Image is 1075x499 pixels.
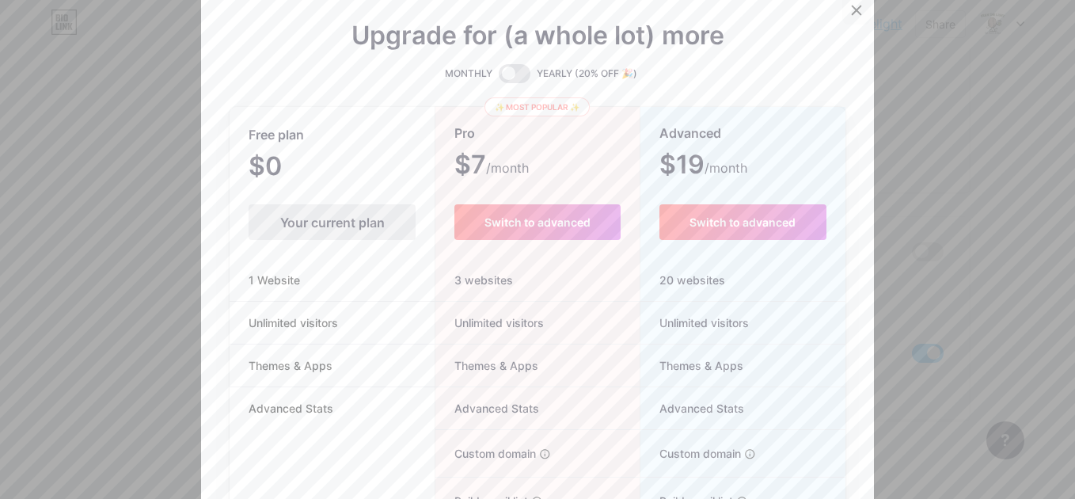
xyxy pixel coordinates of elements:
[705,158,747,177] span: /month
[249,204,416,240] div: Your current plan
[230,400,352,417] span: Advanced Stats
[230,314,357,331] span: Unlimited visitors
[640,357,743,374] span: Themes & Apps
[484,97,590,116] div: ✨ Most popular ✨
[640,400,744,417] span: Advanced Stats
[435,445,536,462] span: Custom domain
[659,120,721,147] span: Advanced
[351,26,724,45] span: Upgrade for (a whole lot) more
[454,120,475,147] span: Pro
[486,158,529,177] span: /month
[249,157,325,179] span: $0
[435,259,639,302] div: 3 websites
[454,155,529,177] span: $7
[249,121,304,149] span: Free plan
[435,400,539,417] span: Advanced Stats
[445,66,492,82] span: MONTHLY
[435,357,538,374] span: Themes & Apps
[435,314,544,331] span: Unlimited visitors
[454,204,620,240] button: Switch to advanced
[640,314,749,331] span: Unlimited visitors
[640,259,845,302] div: 20 websites
[537,66,637,82] span: YEARLY (20% OFF 🎉)
[640,445,741,462] span: Custom domain
[230,357,351,374] span: Themes & Apps
[230,272,319,288] span: 1 Website
[659,155,747,177] span: $19
[659,204,826,240] button: Switch to advanced
[689,215,796,229] span: Switch to advanced
[484,215,591,229] span: Switch to advanced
